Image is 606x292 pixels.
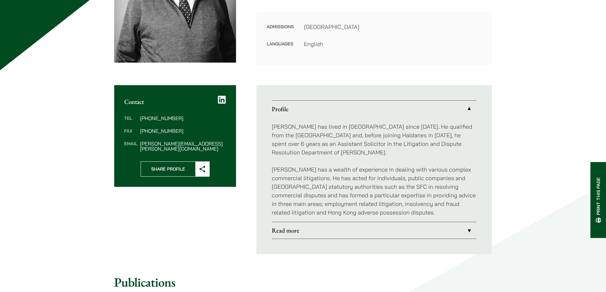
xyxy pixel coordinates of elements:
dt: Fax [124,128,137,141]
a: Read more [272,222,477,239]
a: LinkedIn [218,95,226,104]
span: Share Profile [141,162,195,176]
p: [PERSON_NAME] has a wealth of experience in dealing with various complex commercial litigations. ... [272,165,477,217]
dt: Languages [267,40,294,48]
button: Share Profile [141,161,210,177]
a: Profile [272,101,477,117]
dd: [PHONE_NUMBER] [140,116,226,121]
dd: [GEOGRAPHIC_DATA] [304,23,482,31]
dt: Email [124,141,137,151]
dt: Tel [124,116,137,128]
dd: English [304,40,482,48]
h2: Contact [124,98,226,105]
dd: [PHONE_NUMBER] [140,128,226,133]
div: Profile [272,117,477,222]
h2: Publications [114,275,492,290]
p: [PERSON_NAME] has lived in [GEOGRAPHIC_DATA] since [DATE]. He qualified from the [GEOGRAPHIC_DATA... [272,122,477,157]
dt: Admissions [267,23,294,40]
dd: [PERSON_NAME][EMAIL_ADDRESS][PERSON_NAME][DOMAIN_NAME] [140,141,226,151]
